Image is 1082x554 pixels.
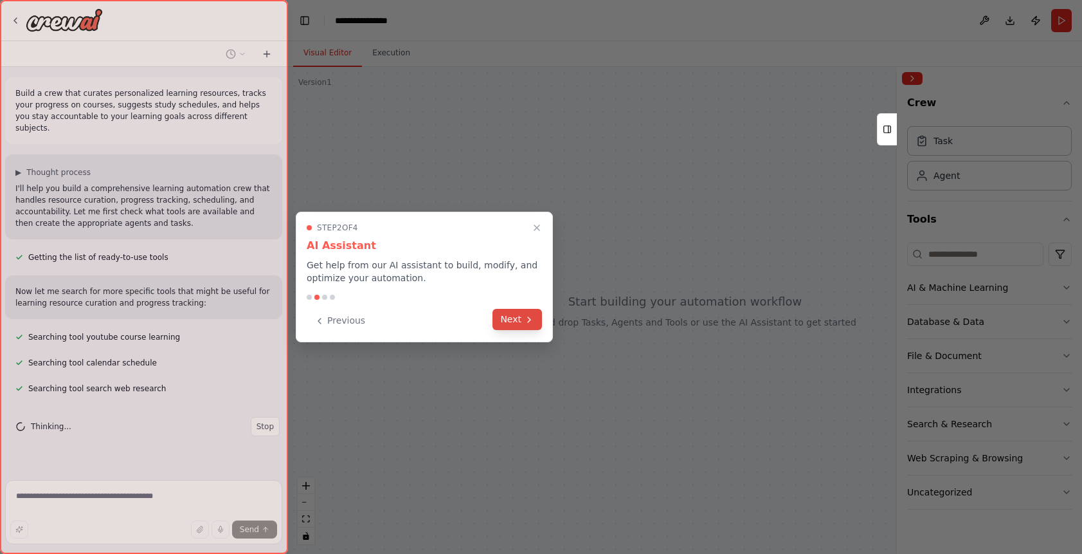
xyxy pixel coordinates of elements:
button: Hide left sidebar [296,12,314,30]
h3: AI Assistant [307,238,542,254]
span: Step 2 of 4 [317,223,358,233]
button: Close walkthrough [529,220,545,235]
button: Previous [307,310,373,331]
button: Next [492,309,542,330]
p: Get help from our AI assistant to build, modify, and optimize your automation. [307,259,542,284]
